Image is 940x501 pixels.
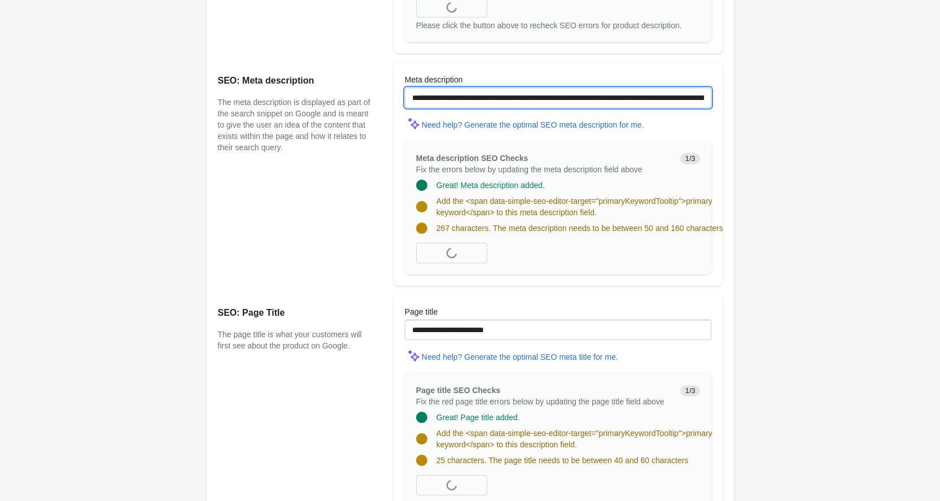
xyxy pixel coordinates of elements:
span: 1/3 [680,385,699,397]
label: Page title [405,306,438,317]
span: Add the <span data-simple-seo-editor-target="primaryKeywordTooltip">primary keyword</span> to thi... [436,429,712,449]
label: Meta description [405,74,463,85]
button: Need help? Generate the optimal SEO meta description for me. [417,115,649,135]
span: 267 characters. The meta description needs to be between 50 and 160 characters [436,224,723,233]
span: Great! Meta description added. [436,181,545,190]
img: MagicMinor-0c7ff6cd6e0e39933513fd390ee66b6c2ef63129d1617a7e6fa9320d2ce6cec8.svg [405,115,422,132]
div: Please click the button above to recheck SEO errors for product description. [416,20,700,31]
div: Need help? Generate the optimal SEO meta description for me. [422,120,644,129]
span: Page title SEO Checks [416,386,500,395]
span: 1/3 [680,153,699,164]
img: MagicMinor-0c7ff6cd6e0e39933513fd390ee66b6c2ef63129d1617a7e6fa9320d2ce6cec8.svg [405,347,422,364]
p: Fix the red page title errors below by updating the page title field above [416,396,672,407]
div: Need help? Generate the optimal SEO meta title for me. [422,352,618,361]
h2: SEO: Page Title [218,306,371,320]
span: Meta description SEO Checks [416,154,528,163]
p: The page title is what your customers will first see about the product on Google. [218,329,371,351]
span: 25 characters. The page title needs to be between 40 and 60 characters [436,456,688,465]
h2: SEO: Meta description [218,74,371,88]
span: Great! Page title added. [436,413,520,422]
span: Add the <span data-simple-seo-editor-target="primaryKeywordTooltip">primary keyword</span> to thi... [436,197,712,217]
p: The meta description is displayed as part of the search snippet on Google and is meant to give th... [218,97,371,153]
p: Fix the errors below by updating the meta description field above [416,164,672,175]
button: Need help? Generate the optimal SEO meta title for me. [417,347,623,367]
